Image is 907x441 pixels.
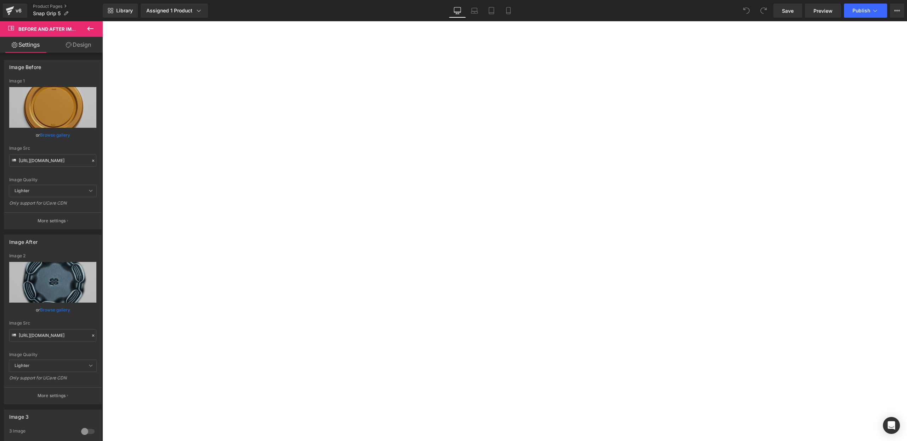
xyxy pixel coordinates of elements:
[9,321,96,326] div: Image Src
[782,7,794,15] span: Save
[756,4,771,18] button: Redo
[15,188,29,193] b: Lighter
[9,375,96,385] div: Only support for UCare CDN
[739,4,754,18] button: Undo
[40,129,70,141] a: Browse gallery
[9,60,41,70] div: Image Before
[9,177,96,182] div: Image Quality
[9,410,29,420] div: Image 3
[38,218,66,224] p: More settings
[9,329,96,342] input: Link
[116,7,133,14] span: Library
[3,4,27,18] a: v6
[844,4,887,18] button: Publish
[466,4,483,18] a: Laptop
[500,4,517,18] a: Mobile
[4,212,101,229] button: More settings
[890,4,904,18] button: More
[9,306,96,314] div: or
[33,4,103,9] a: Product Pages
[9,146,96,151] div: Image Src
[483,4,500,18] a: Tablet
[15,363,29,368] b: Lighter
[9,352,96,357] div: Image Quality
[40,304,70,316] a: Browse gallery
[9,253,96,258] div: Image 2
[103,4,138,18] a: New Library
[805,4,841,18] a: Preview
[9,235,38,245] div: Image After
[9,131,96,139] div: or
[852,8,870,13] span: Publish
[38,393,66,399] p: More settings
[33,11,61,16] span: Snap Grip 5
[9,79,96,84] div: Image 1
[813,7,833,15] span: Preview
[146,7,202,14] div: Assigned 1 Product
[9,200,96,211] div: Only support for UCare CDN
[14,6,23,15] div: v6
[449,4,466,18] a: Desktop
[4,387,101,404] button: More settings
[883,417,900,434] div: Open Intercom Messenger
[53,37,104,53] a: Design
[9,154,96,167] input: Link
[18,26,84,32] span: Before and After Images
[9,428,74,436] div: 3 Image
